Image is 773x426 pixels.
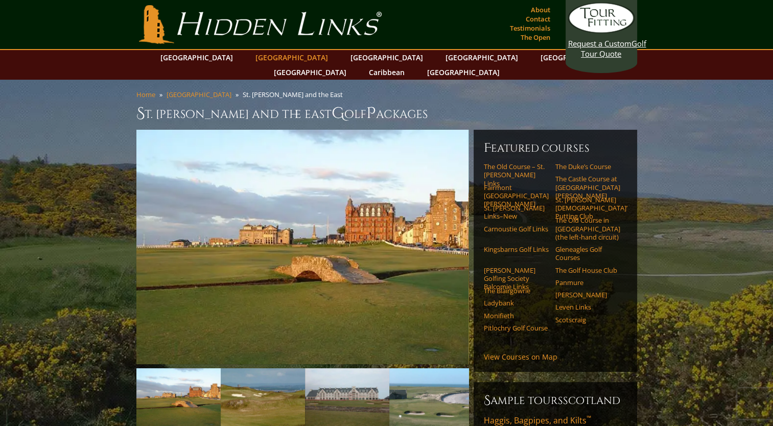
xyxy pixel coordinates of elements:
a: The Old Course – St. [PERSON_NAME] Links [484,162,549,187]
a: Carnoustie Golf Links [484,225,549,233]
a: Ladybank [484,299,549,307]
a: Fairmont [GEOGRAPHIC_DATA][PERSON_NAME] [484,183,549,208]
a: [PERSON_NAME] Golfing Society Balcomie Links [484,266,549,291]
a: [GEOGRAPHIC_DATA] [440,50,523,65]
a: The Castle Course at [GEOGRAPHIC_DATA][PERSON_NAME] [555,175,620,200]
a: [GEOGRAPHIC_DATA] [250,50,333,65]
a: About [528,3,553,17]
a: Monifieth [484,312,549,320]
a: [GEOGRAPHIC_DATA] [155,50,238,65]
span: Haggis, Bagpipes, and Kilts [484,415,591,426]
a: The Blairgowrie [484,287,549,295]
a: [GEOGRAPHIC_DATA] [422,65,505,80]
span: Request a Custom [568,38,631,49]
a: Testimonials [507,21,553,35]
li: St. [PERSON_NAME] and the East [243,90,347,99]
a: [GEOGRAPHIC_DATA] [167,90,231,99]
a: [GEOGRAPHIC_DATA] [269,65,352,80]
a: The Golf House Club [555,266,620,274]
a: Request a CustomGolf Tour Quote [568,3,635,59]
a: Scotscraig [555,316,620,324]
h1: St. [PERSON_NAME] and the East olf ackages [136,103,637,124]
a: St. [PERSON_NAME] [DEMOGRAPHIC_DATA]’ Putting Club [555,196,620,221]
a: The Old Course in [GEOGRAPHIC_DATA] (the left-hand circuit) [555,216,620,241]
a: Contact [523,12,553,26]
a: Kingsbarns Golf Links [484,245,549,253]
h6: Featured Courses [484,140,627,156]
a: Gleneagles Golf Courses [555,245,620,262]
a: Leven Links [555,303,620,311]
a: The Open [518,30,553,44]
a: Caribbean [364,65,410,80]
a: [PERSON_NAME] [555,291,620,299]
h6: Sample ToursScotland [484,392,627,409]
a: Pitlochry Golf Course [484,324,549,332]
a: Panmure [555,278,620,287]
sup: ™ [587,414,591,422]
a: St. [PERSON_NAME] Links–New [484,204,549,221]
a: The Duke’s Course [555,162,620,171]
a: View Courses on Map [484,352,557,362]
a: Home [136,90,155,99]
a: [GEOGRAPHIC_DATA] [345,50,428,65]
span: P [366,103,376,124]
span: G [332,103,344,124]
a: [GEOGRAPHIC_DATA] [535,50,618,65]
